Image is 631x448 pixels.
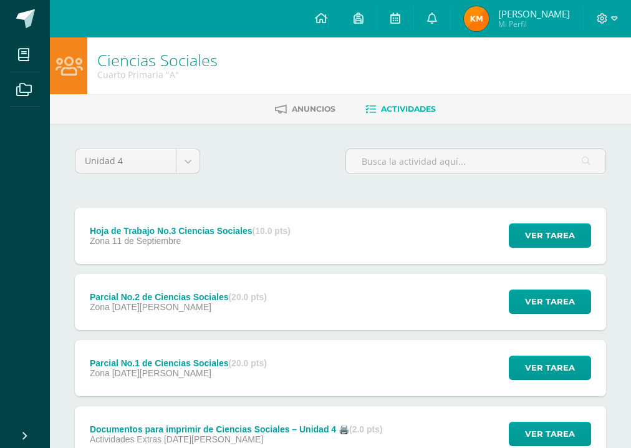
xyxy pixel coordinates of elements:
[275,99,335,119] a: Anuncios
[85,149,166,173] span: Unidad 4
[525,290,575,313] span: Ver tarea
[90,302,110,312] span: Zona
[525,224,575,247] span: Ver tarea
[90,236,110,246] span: Zona
[112,302,211,312] span: [DATE][PERSON_NAME]
[228,358,266,368] strong: (20.0 pts)
[292,104,335,114] span: Anuncios
[97,49,218,71] a: Ciencias Sociales
[90,434,161,444] span: Actividades Extras
[90,424,383,434] div: Documentos para imprimir de Ciencias Sociales – Unidad 4 🖨️
[228,292,266,302] strong: (20.0 pts)
[381,104,436,114] span: Actividades
[97,69,218,80] div: Cuarto Primaria 'A'
[349,424,383,434] strong: (2.0 pts)
[90,226,291,236] div: Hoja de Trabajo No.3 Ciencias Sociales
[90,292,267,302] div: Parcial No.2 de Ciencias Sociales
[509,290,591,314] button: Ver tarea
[464,6,489,31] img: 953adcf1e27fafb5c9fc0aad3c5752b6.png
[112,368,211,378] span: [DATE][PERSON_NAME]
[164,434,263,444] span: [DATE][PERSON_NAME]
[509,422,591,446] button: Ver tarea
[498,19,570,29] span: Mi Perfil
[346,149,605,173] input: Busca la actividad aquí...
[365,99,436,119] a: Actividades
[75,149,200,173] a: Unidad 4
[90,368,110,378] span: Zona
[253,226,291,236] strong: (10.0 pts)
[525,422,575,446] span: Ver tarea
[90,358,267,368] div: Parcial No.1 de Ciencias Sociales
[509,356,591,380] button: Ver tarea
[112,236,181,246] span: 11 de Septiembre
[509,223,591,248] button: Ver tarea
[97,51,218,69] h1: Ciencias Sociales
[498,7,570,20] span: [PERSON_NAME]
[525,356,575,379] span: Ver tarea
